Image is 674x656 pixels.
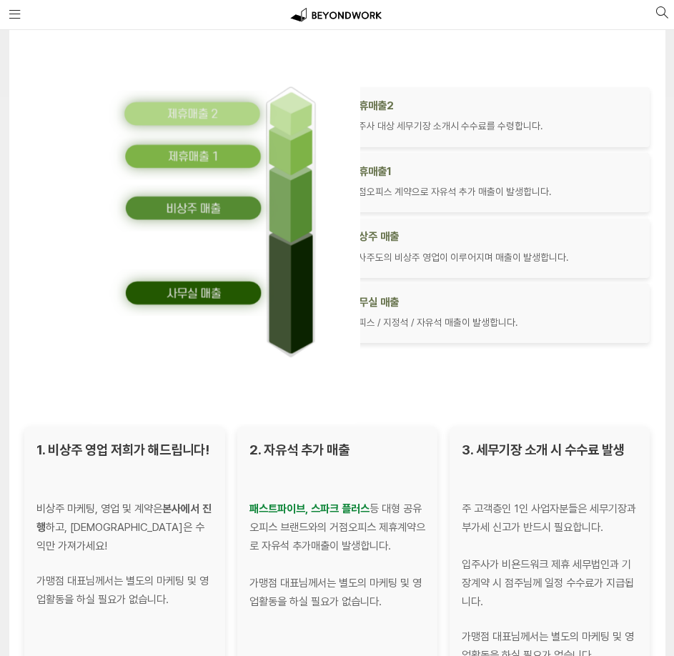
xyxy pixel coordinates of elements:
div: 가맹점 대표님께서는 별도의 마케팅 및 영업활동을 하실 필요가 없습니다. [249,573,425,610]
span: 2. 자유석 추가 매출 [249,442,349,458]
div: 입주사가 비욘드워크 제휴 세무법인과 기장계약 시 점주님께 일정 수수료가 지급됩니다. [462,555,638,610]
strong: 패스트파이브, 스파크 플러스 [249,501,369,515]
div: 사무실 매출 [349,293,640,312]
div: 가맹점 대표님께서는 별도의 마케팅 및 영업활동을 하실 필요가 없습니다. [36,571,212,608]
div: 제휴매출1 [349,162,640,181]
div: 주 고객층인 1인 사업자분들은 세무기장과 부가세 신고가 반드시 필요합니다. [462,499,638,536]
span: 비상주 마케팅, 영업 및 계약은 하고, [DEMOGRAPHIC_DATA]은 수익만 가져가세요! [36,501,212,552]
p: 입주사 대상 세무기장 소개시 수수료를 수령합니다. [349,118,640,134]
span: 본사에서 진행 [36,501,212,533]
div: 등 대형 공유오피스 브랜드와의 거점오피스 제휴계약으로 자유석 추가매출이 발생합니다. [249,499,425,555]
div: 비상주 매출 [349,227,640,246]
span: 1. 비상주 영업 저희가 해드립니다! [36,442,209,458]
img: 제휴 이미지 [87,30,361,424]
div: 제휴매출2 [349,96,640,115]
p: 본사주도의 비상주 영업이 이루어지며 매출이 발생합니다. [349,249,640,266]
p: 거점오피스 계약으로 자유석 추가 매출이 발생합니다. [349,184,640,200]
span: 3. 세무기장 소개 시 수수료 발생 [462,442,625,458]
p: 오피스 / 지정석 / 자유석 매출이 발생합니다. [349,314,640,331]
